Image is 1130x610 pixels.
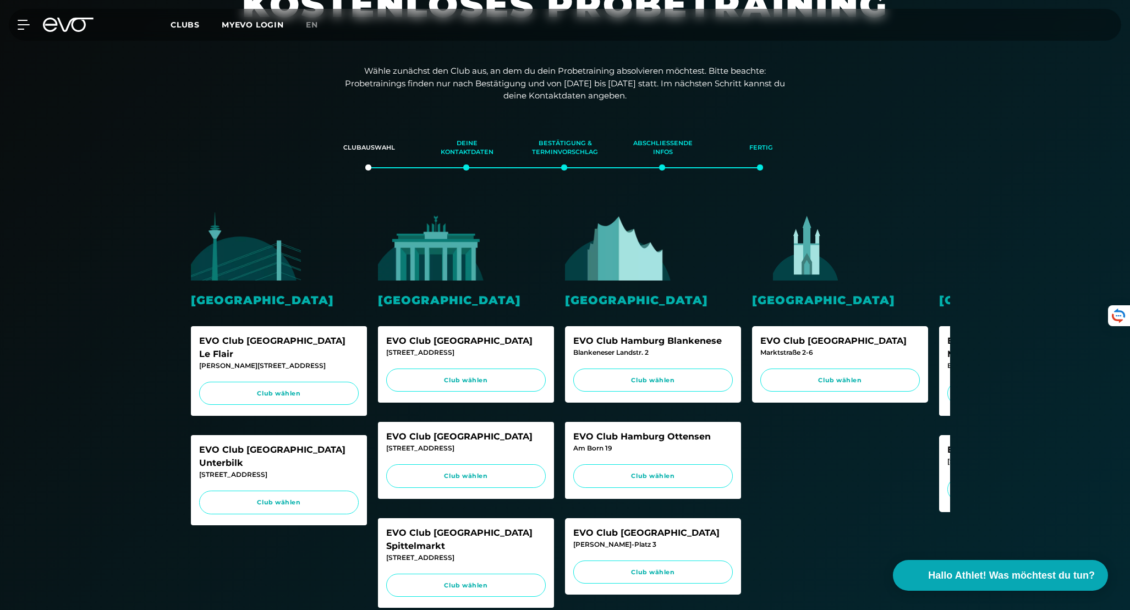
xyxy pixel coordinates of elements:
[530,133,600,163] div: Bestätigung & Terminvorschlag
[573,348,733,358] div: Blankeneser Landstr. 2
[726,133,796,163] div: Fertig
[947,361,1107,371] div: Briennerstr. 55
[306,19,331,31] a: en
[893,560,1108,591] button: Hallo Athlet! Was möchtest du tun?
[947,457,1107,466] div: [STREET_ADDRESS]
[584,568,722,577] span: Club wählen
[386,464,546,488] a: Club wählen
[573,443,733,453] div: Am Born 19
[939,212,1049,281] img: evofitness
[199,491,359,514] a: Club wählen
[565,292,741,309] div: [GEOGRAPHIC_DATA]
[752,212,862,281] img: evofitness
[947,443,1107,457] div: EVO Club München Glockenbach
[222,20,284,30] a: MYEVO LOGIN
[386,526,546,553] div: EVO Club [GEOGRAPHIC_DATA] Spittelmarkt
[584,471,722,481] span: Club wählen
[760,334,920,348] div: EVO Club [GEOGRAPHIC_DATA]
[306,20,318,30] span: en
[210,498,348,507] span: Club wählen
[771,376,909,385] span: Club wählen
[947,334,1107,361] div: EVO Club [GEOGRAPHIC_DATA] Maxvorstadt
[573,540,733,549] div: [PERSON_NAME]-Platz 3
[397,471,535,481] span: Club wählen
[928,568,1095,583] span: Hallo Athlet! Was möchtest du tun?
[432,133,502,163] div: Deine Kontaktdaten
[378,212,488,281] img: evofitness
[397,376,535,385] span: Club wählen
[345,65,785,102] p: Wähle zunächst den Club aus, an dem du dein Probetraining absolvieren möchtest. Bitte beachte: Pr...
[171,19,222,30] a: Clubs
[573,526,733,540] div: EVO Club [GEOGRAPHIC_DATA]
[210,389,348,398] span: Club wählen
[397,581,535,590] span: Club wählen
[191,292,367,309] div: [GEOGRAPHIC_DATA]
[752,292,928,309] div: [GEOGRAPHIC_DATA]
[378,292,554,309] div: [GEOGRAPHIC_DATA]
[573,560,733,584] a: Club wählen
[199,361,359,371] div: [PERSON_NAME][STREET_ADDRESS]
[199,443,359,470] div: EVO Club [GEOGRAPHIC_DATA] Unterbilk
[199,334,359,361] div: EVO Club [GEOGRAPHIC_DATA] Le Flair
[584,376,722,385] span: Club wählen
[199,382,359,405] a: Club wählen
[334,133,404,163] div: Clubauswahl
[573,464,733,488] a: Club wählen
[939,292,1115,309] div: [GEOGRAPHIC_DATA]
[573,369,733,392] a: Club wählen
[191,212,301,281] img: evofitness
[573,430,733,443] div: EVO Club Hamburg Ottensen
[760,369,920,392] a: Club wählen
[171,20,200,30] span: Clubs
[760,348,920,358] div: Marktstraße 2-6
[386,369,546,392] a: Club wählen
[199,470,359,480] div: [STREET_ADDRESS]
[628,133,698,163] div: Abschließende Infos
[573,334,733,348] div: EVO Club Hamburg Blankenese
[565,212,675,281] img: evofitness
[386,348,546,358] div: [STREET_ADDRESS]
[386,553,546,563] div: [STREET_ADDRESS]
[386,430,546,443] div: EVO Club [GEOGRAPHIC_DATA]
[386,443,546,453] div: [STREET_ADDRESS]
[386,334,546,348] div: EVO Club [GEOGRAPHIC_DATA]
[386,574,546,597] a: Club wählen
